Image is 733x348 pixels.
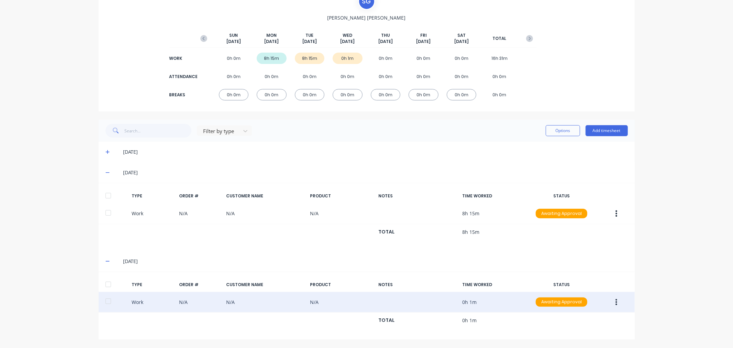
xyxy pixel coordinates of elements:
div: 0h 1m [333,53,363,64]
div: 0h 0m [409,53,438,64]
span: TUE [306,32,313,39]
div: TIME WORKED [462,282,525,288]
div: BREAKS [169,92,197,98]
div: TYPE [132,282,174,288]
div: WORK [169,55,197,62]
div: STATUS [530,282,593,288]
span: [DATE] [454,39,469,45]
span: FRI [420,32,427,39]
span: THU [381,32,390,39]
div: 0h 0m [219,89,249,100]
span: MON [266,32,277,39]
div: TIME WORKED [462,193,525,199]
span: [DATE] [416,39,431,45]
div: 0h 0m [485,89,514,100]
div: 0h 0m [257,89,287,100]
input: Search... [124,124,191,138]
div: Awaiting Approval [536,209,587,218]
button: Options [546,125,580,136]
div: 0h 0m [257,71,287,82]
span: [DATE] [378,39,393,45]
div: 0h 0m [371,71,401,82]
div: ATTENDANCE [169,74,197,80]
div: [DATE] [123,169,628,176]
span: [DATE] [302,39,317,45]
span: SUN [229,32,238,39]
div: 0h 0m [371,53,401,64]
div: 0h 0m [295,89,325,100]
span: WED [343,32,352,39]
div: CUSTOMER NAME [226,282,304,288]
div: ORDER # [179,282,221,288]
div: TYPE [132,193,174,199]
div: 16h 31m [485,53,514,64]
div: PRODUCT [310,193,373,199]
div: 0h 0m [333,89,363,100]
span: SAT [457,32,466,39]
div: 8h 15m [257,53,287,64]
div: [DATE] [123,148,628,156]
div: 0h 0m [447,89,477,100]
span: [DATE] [340,39,355,45]
div: NOTES [378,193,457,199]
div: NOTES [378,282,457,288]
span: [DATE] [226,39,241,45]
div: STATUS [530,193,593,199]
div: 0h 0m [485,71,514,82]
div: 0h 0m [409,89,438,100]
div: ORDER # [179,193,221,199]
div: 0h 0m [219,53,249,64]
div: 0h 0m [295,71,325,82]
div: [DATE] [123,258,628,265]
span: [PERSON_NAME] [PERSON_NAME] [327,14,406,21]
span: TOTAL [492,35,506,42]
button: Add timesheet [586,125,628,136]
div: 0h 0m [409,71,438,82]
div: 0h 0m [447,71,477,82]
div: 0h 0m [333,71,363,82]
div: Awaiting Approval [536,297,587,307]
div: PRODUCT [310,282,373,288]
div: 0h 0m [371,89,401,100]
div: 8h 15m [295,53,325,64]
div: 0h 0m [219,71,249,82]
div: 0h 0m [447,53,477,64]
span: [DATE] [264,39,279,45]
div: CUSTOMER NAME [226,193,304,199]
